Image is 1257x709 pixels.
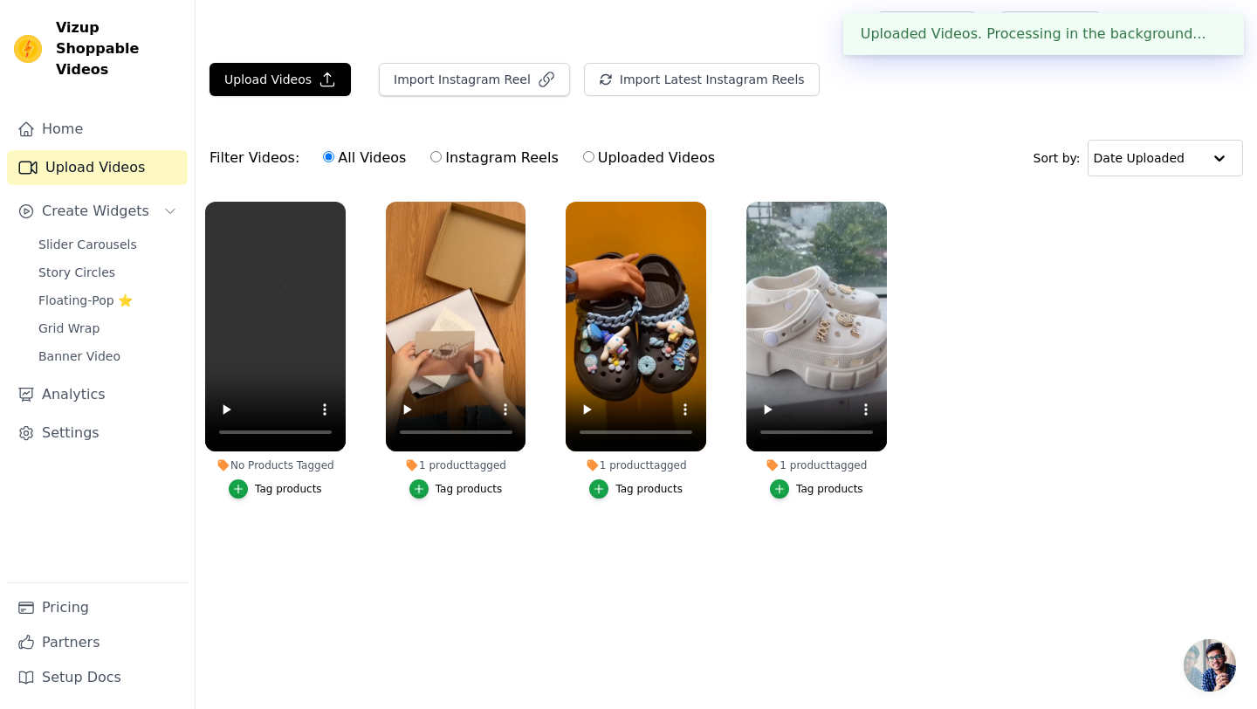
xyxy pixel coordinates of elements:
a: Analytics [7,377,188,412]
div: 1 product tagged [566,458,706,472]
button: Close [1206,24,1226,45]
a: Pricing [7,590,188,625]
a: Partners [7,625,188,660]
button: Tag products [409,479,503,499]
input: Instagram Reels [430,151,442,162]
a: Floating-Pop ⭐ [28,288,188,313]
button: Tag products [589,479,683,499]
input: All Videos [323,151,334,162]
p: Penguin Clogs [1143,12,1243,44]
button: Upload Videos [209,63,351,96]
div: Sort by: [1034,140,1244,176]
img: Vizup [14,35,42,63]
a: Banner Video [28,344,188,368]
a: Open chat [1184,639,1236,692]
div: Tag products [615,482,683,496]
div: 1 product tagged [746,458,887,472]
a: Grid Wrap [28,316,188,341]
button: Tag products [229,479,322,499]
div: Tag products [436,482,503,496]
a: Story Circles [28,260,188,285]
div: 1 product tagged [386,458,526,472]
div: Filter Videos: [209,138,725,178]
button: Import Instagram Reel [379,63,570,96]
span: Vizup Shoppable Videos [56,17,181,80]
a: Book Demo [1000,11,1101,45]
label: Instagram Reels [429,147,559,169]
button: Import Latest Instagram Reels [584,63,820,96]
a: Setup Docs [7,660,188,695]
input: Uploaded Videos [583,151,594,162]
a: Help Setup [877,11,976,45]
span: Slider Carousels [38,236,137,253]
a: Home [7,112,188,147]
button: P Penguin Clogs [1115,12,1243,44]
span: Create Widgets [42,201,149,222]
div: Tag products [255,482,322,496]
a: Upload Videos [7,150,188,185]
span: Banner Video [38,348,120,365]
div: Tag products [796,482,863,496]
label: Uploaded Videos [582,147,716,169]
button: Tag products [770,479,863,499]
div: Uploaded Videos. Processing in the background... [843,13,1244,55]
button: Create Widgets [7,194,188,229]
a: Slider Carousels [28,232,188,257]
span: Grid Wrap [38,320,100,337]
div: No Products Tagged [205,458,346,472]
span: Floating-Pop ⭐ [38,292,133,309]
label: All Videos [322,147,407,169]
span: Story Circles [38,264,115,281]
a: Settings [7,416,188,451]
